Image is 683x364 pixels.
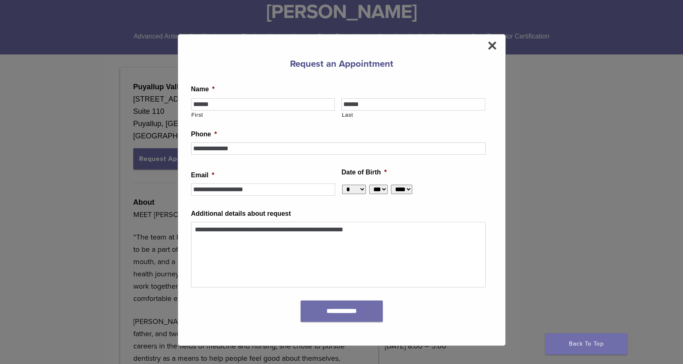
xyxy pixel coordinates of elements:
label: Additional details about request [191,210,291,218]
span: × [487,37,497,54]
h3: Request an Appointment [191,54,492,74]
label: First [192,111,335,119]
label: Date of Birth [342,168,387,177]
label: Phone [191,130,217,139]
label: Email [191,171,215,180]
a: Back To Top [545,333,627,355]
label: Name [191,85,215,94]
label: Last [342,111,485,119]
